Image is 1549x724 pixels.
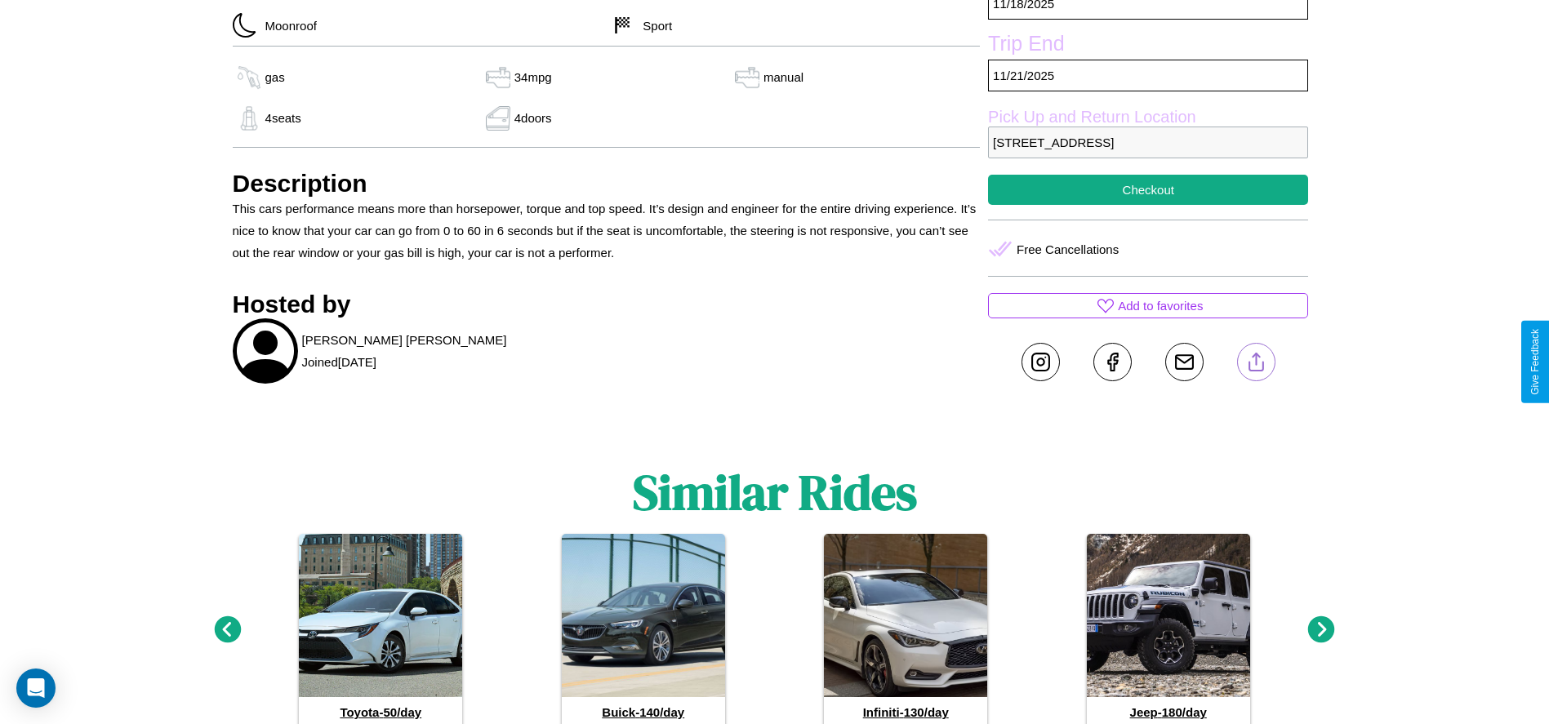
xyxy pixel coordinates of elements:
[514,66,552,88] p: 34 mpg
[1529,329,1541,395] div: Give Feedback
[763,66,803,88] p: manual
[633,459,917,526] h1: Similar Rides
[302,329,507,351] p: [PERSON_NAME] [PERSON_NAME]
[482,106,514,131] img: gas
[233,170,981,198] h3: Description
[302,351,376,373] p: Joined [DATE]
[233,291,981,318] h3: Hosted by
[1017,238,1119,260] p: Free Cancellations
[988,175,1308,205] button: Checkout
[233,106,265,131] img: gas
[988,108,1308,127] label: Pick Up and Return Location
[482,65,514,90] img: gas
[233,198,981,264] p: This cars performance means more than horsepower, torque and top speed. It’s design and engineer ...
[16,668,56,708] div: Open Intercom Messenger
[988,32,1308,60] label: Trip End
[731,65,763,90] img: gas
[988,127,1308,158] p: [STREET_ADDRESS]
[634,15,672,37] p: Sport
[257,15,317,37] p: Moonroof
[988,293,1308,318] button: Add to favorites
[514,107,552,129] p: 4 doors
[233,65,265,90] img: gas
[988,60,1308,91] p: 11 / 21 / 2025
[265,107,301,129] p: 4 seats
[265,66,285,88] p: gas
[1118,295,1203,317] p: Add to favorites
